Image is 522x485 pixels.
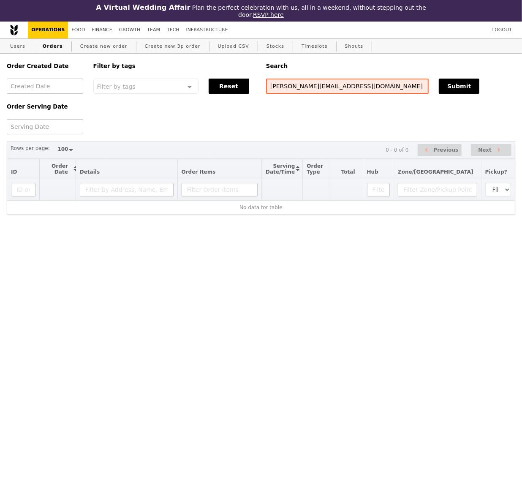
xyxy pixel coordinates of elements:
button: Previous [418,144,462,156]
a: Team [144,22,163,38]
div: Plan the perfect celebration with us, all in a weekend, without stepping out the door. [87,3,435,18]
button: Submit [439,79,479,94]
h5: Order Serving Date [7,104,83,110]
a: Tech [163,22,183,38]
a: Timeslots [298,39,331,54]
a: RSVP here [253,11,284,18]
a: Logout [489,22,515,38]
a: Growth [116,22,144,38]
input: Serving Date [7,119,83,134]
span: Pickup? [485,169,507,175]
span: ID [11,169,17,175]
input: Filter Order Items [182,183,258,196]
input: Filter Hub [367,183,390,196]
a: Operations [28,22,68,38]
img: Grain logo [10,25,18,35]
h5: Search [266,63,515,69]
span: Order Items [182,169,216,175]
div: 0 - 0 of 0 [386,147,408,153]
a: Stocks [263,39,288,54]
input: Search any field [266,79,429,94]
a: Create new order [77,39,131,54]
a: Upload CSV [215,39,253,54]
a: Food [68,22,88,38]
h5: Filter by tags [93,63,256,69]
a: Create new 3p order [141,39,204,54]
input: ID or Salesperson name [11,183,35,196]
div: No data for table [11,204,511,210]
button: Reset [209,79,249,94]
a: Orders [39,39,66,54]
span: Previous [434,145,459,155]
span: Next [478,145,492,155]
input: Created Date [7,79,83,94]
label: Rows per page: [11,144,50,153]
a: Users [7,39,29,54]
input: Filter by Address, Name, Email, Mobile [80,183,174,196]
button: Next [471,144,511,156]
span: Zone/[GEOGRAPHIC_DATA] [398,169,473,175]
span: Order Type [307,163,323,175]
h3: A Virtual Wedding Affair [96,3,190,11]
span: Filter by tags [97,82,136,90]
a: Infrastructure [183,22,231,38]
a: Shouts [342,39,367,54]
h5: Order Created Date [7,63,83,69]
span: Hub [367,169,378,175]
input: Filter Zone/Pickup Point [398,183,477,196]
a: Finance [89,22,116,38]
span: Details [80,169,100,175]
